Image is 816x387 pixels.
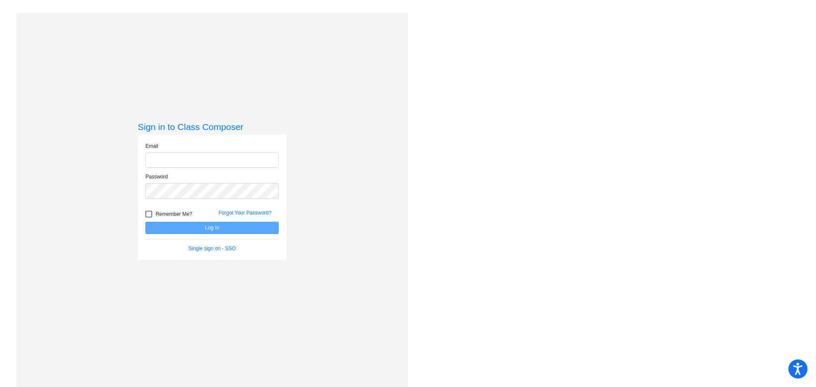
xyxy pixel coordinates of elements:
[156,209,192,219] span: Remember Me?
[218,210,272,216] a: Forgot Your Password?
[145,173,168,181] label: Password
[189,246,236,251] a: Single sign on - SSO
[145,222,279,234] button: Log In
[138,121,286,132] h3: Sign in to Class Composer
[145,142,158,150] label: Email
